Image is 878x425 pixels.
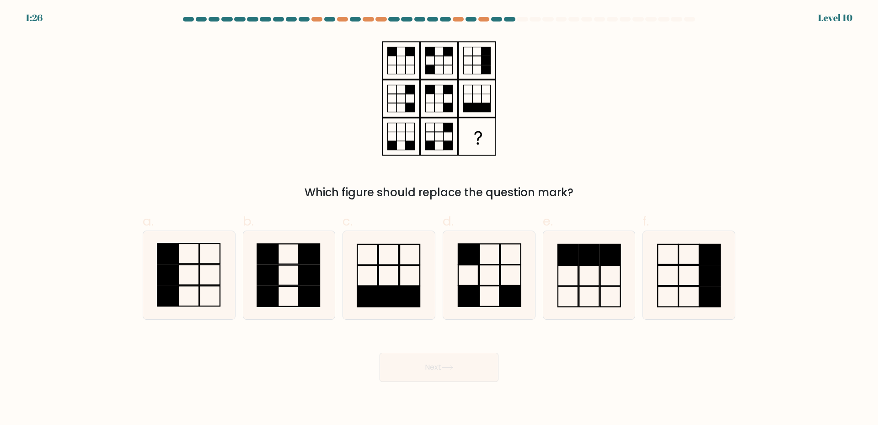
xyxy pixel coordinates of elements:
[148,184,730,201] div: Which figure should replace the question mark?
[642,212,649,230] span: f.
[543,212,553,230] span: e.
[26,11,43,25] div: 1:26
[243,212,254,230] span: b.
[343,212,353,230] span: c.
[380,353,498,382] button: Next
[818,11,852,25] div: Level 10
[143,212,154,230] span: a.
[443,212,454,230] span: d.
